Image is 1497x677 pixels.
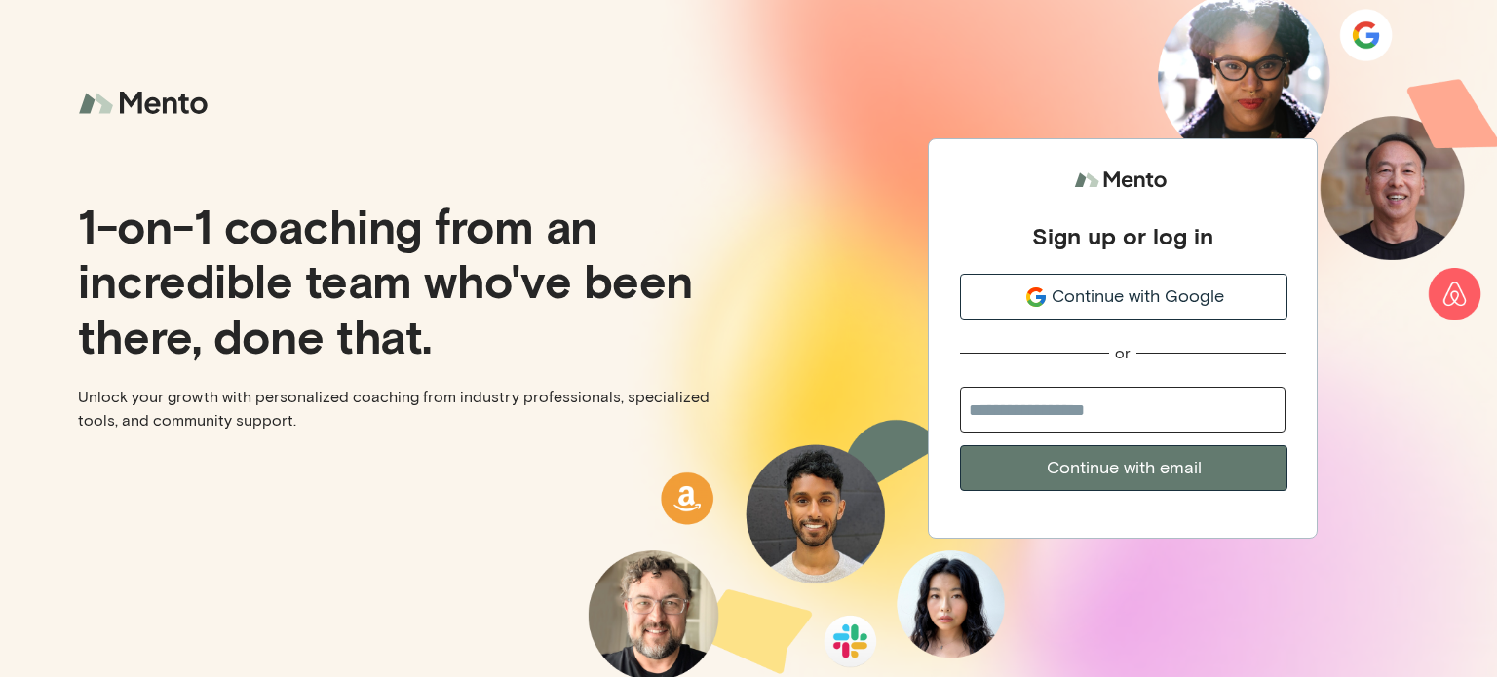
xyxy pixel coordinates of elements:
[960,445,1287,491] button: Continue with email
[1074,163,1171,199] img: logo.svg
[1115,343,1131,363] div: or
[78,198,733,361] p: 1-on-1 coaching from an incredible team who've been there, done that.
[1052,283,1224,310] span: Continue with Google
[78,78,214,130] img: logo
[1032,221,1213,250] div: Sign up or log in
[78,386,733,433] p: Unlock your growth with personalized coaching from industry professionals, specialized tools, and...
[960,274,1287,320] button: Continue with Google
